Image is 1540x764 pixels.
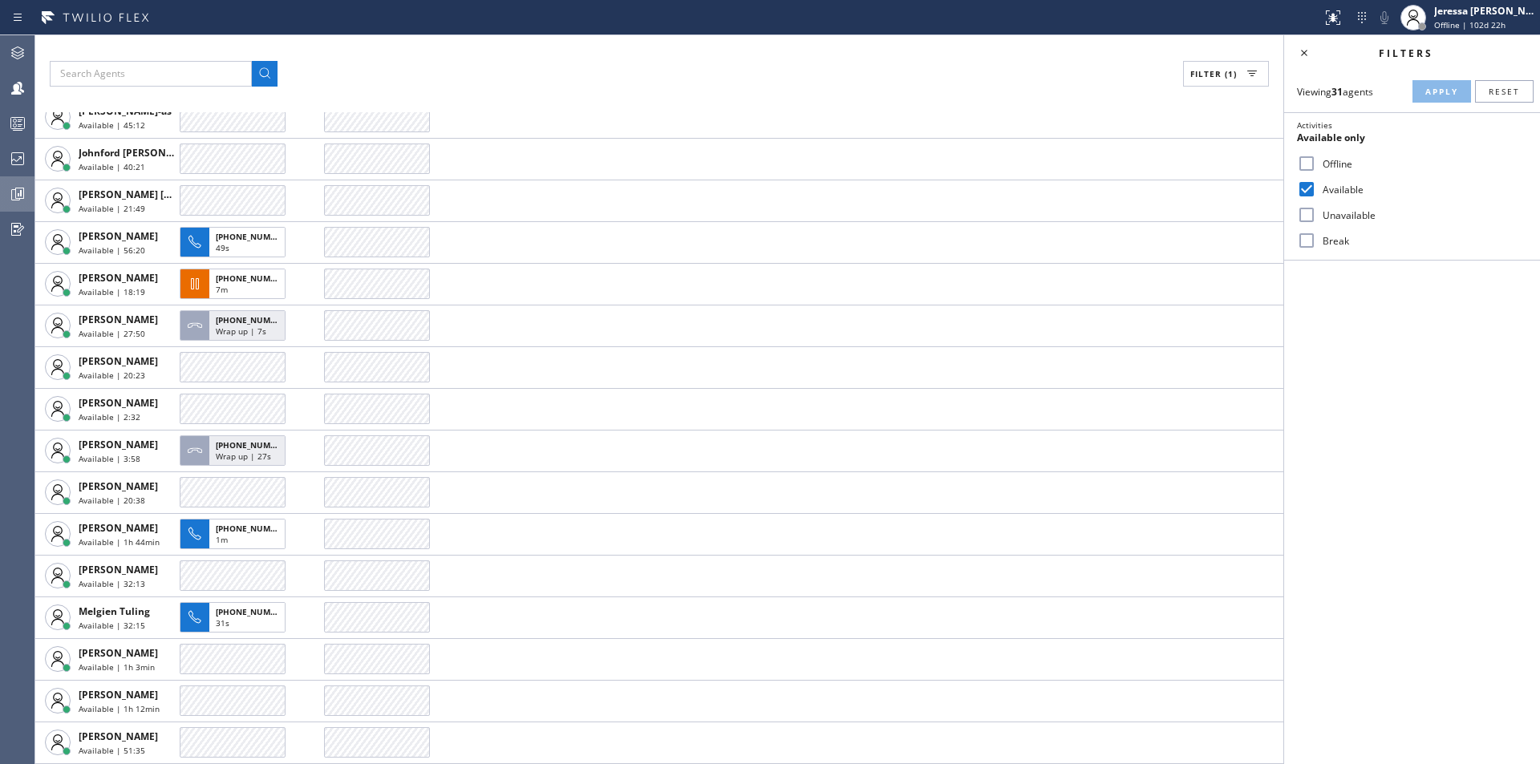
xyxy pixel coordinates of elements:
div: Activities [1297,119,1527,131]
span: [PERSON_NAME] [79,479,158,493]
span: Offline | 102d 22h [1434,19,1506,30]
span: Available | 32:13 [79,578,145,589]
div: Jeressa [PERSON_NAME] [1434,4,1535,18]
span: Filter (1) [1190,68,1237,79]
label: Unavailable [1316,208,1527,222]
span: [PERSON_NAME] [79,313,158,326]
span: [PERSON_NAME] [79,730,158,743]
label: Available [1316,183,1527,196]
span: Melgien Tuling [79,604,150,618]
span: [PHONE_NUMBER] [216,273,289,284]
span: [PHONE_NUMBER] [216,314,289,325]
span: Available | 27:50 [79,328,145,339]
button: [PHONE_NUMBER]Wrap up | 7s [180,305,290,346]
span: Available | 18:19 [79,286,145,297]
label: Offline [1316,157,1527,171]
span: [PERSON_NAME] [79,521,158,535]
span: [PERSON_NAME] [79,229,158,243]
span: [PERSON_NAME] [79,396,158,410]
span: [PERSON_NAME] [79,354,158,368]
span: Available only [1297,131,1365,144]
span: [PHONE_NUMBER] [216,523,289,534]
span: Available | 3:58 [79,453,140,464]
span: 1m [216,534,228,545]
span: Available | 51:35 [79,745,145,756]
span: [PERSON_NAME] [PERSON_NAME] Dahil [79,188,268,201]
span: Available | 20:38 [79,495,145,506]
button: [PHONE_NUMBER]49s [180,222,290,262]
button: [PHONE_NUMBER]31s [180,597,290,637]
button: [PHONE_NUMBER]1m [180,514,290,554]
button: [PHONE_NUMBER]Wrap up | 27s [180,431,290,471]
span: Filters [1379,46,1433,60]
span: 31s [216,617,229,629]
span: Available | 20:23 [79,370,145,381]
span: Available | 2:32 [79,411,140,422]
span: Apply [1425,86,1458,97]
span: Available | 32:15 [79,620,145,631]
button: Apply [1412,80,1471,103]
span: 49s [216,242,229,253]
span: [PERSON_NAME] [79,271,158,285]
button: Filter (1) [1183,61,1269,87]
span: Available | 1h 12min [79,703,160,714]
span: [PERSON_NAME] [79,688,158,701]
span: Wrap up | 7s [216,325,266,337]
button: Reset [1475,80,1534,103]
span: Viewing agents [1297,85,1373,99]
button: [PHONE_NUMBER]7m [180,264,290,304]
span: Wrap up | 27s [216,451,271,462]
input: Search Agents [50,61,252,87]
span: [PHONE_NUMBER] [216,231,289,242]
span: Available | 40:21 [79,161,145,172]
span: Available | 1h 44min [79,536,160,548]
span: [PERSON_NAME] [79,438,158,451]
span: Available | 1h 3min [79,661,155,673]
span: Available | 56:20 [79,245,145,256]
span: Available | 45:12 [79,119,145,131]
span: 7m [216,284,228,295]
span: Available | 21:49 [79,203,145,214]
span: [PHONE_NUMBER] [216,439,289,451]
strong: 31 [1331,85,1343,99]
span: Reset [1489,86,1520,97]
span: [PERSON_NAME] [79,563,158,576]
span: Johnford [PERSON_NAME] [79,146,202,160]
span: [PERSON_NAME] [79,646,158,660]
button: Mute [1373,6,1396,29]
span: [PHONE_NUMBER] [216,606,289,617]
label: Break [1316,234,1527,248]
